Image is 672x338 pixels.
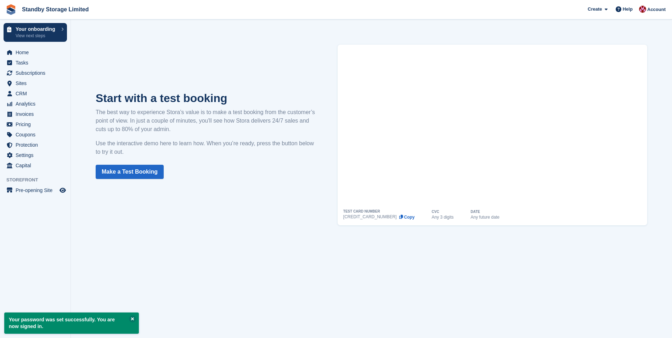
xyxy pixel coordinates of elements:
[4,99,67,109] a: menu
[16,119,58,129] span: Pricing
[4,47,67,57] a: menu
[471,210,480,214] div: DATE
[16,58,58,68] span: Tasks
[431,210,439,214] div: CVC
[16,33,58,39] p: View next steps
[4,312,139,334] p: Your password was set successfully. You are now signed in.
[16,109,58,119] span: Invoices
[16,89,58,98] span: CRM
[96,92,227,105] strong: Start with a test booking
[343,210,380,213] div: TEST CARD NUMBER
[4,160,67,170] a: menu
[343,45,642,210] iframe: How to Place a Test Booking
[4,68,67,78] a: menu
[4,185,67,195] a: menu
[4,89,67,98] a: menu
[647,6,666,13] span: Account
[343,215,397,219] div: [CREDIT_CARD_NUMBER]
[4,109,67,119] a: menu
[16,140,58,150] span: Protection
[16,130,58,140] span: Coupons
[399,215,414,220] button: Copy
[4,119,67,129] a: menu
[96,139,316,156] p: Use the interactive demo here to learn how. When you’re ready, press the button below to try it out.
[4,58,67,68] a: menu
[16,47,58,57] span: Home
[16,160,58,170] span: Capital
[4,130,67,140] a: menu
[4,78,67,88] a: menu
[16,78,58,88] span: Sites
[6,4,16,15] img: stora-icon-8386f47178a22dfd0bd8f6a31ec36ba5ce8667c1dd55bd0f319d3a0aa187defe.svg
[6,176,70,184] span: Storefront
[16,68,58,78] span: Subscriptions
[471,215,499,219] div: Any future date
[96,108,316,134] p: The best way to experience Stora’s value is to make a test booking from the customer’s point of v...
[96,165,164,179] a: Make a Test Booking
[58,186,67,195] a: Preview store
[431,215,453,219] div: Any 3 digits
[4,140,67,150] a: menu
[623,6,633,13] span: Help
[16,150,58,160] span: Settings
[16,27,58,32] p: Your onboarding
[4,23,67,42] a: Your onboarding View next steps
[16,185,58,195] span: Pre-opening Site
[639,6,646,13] img: Rachel Corrigall
[19,4,91,15] a: Standby Storage Limited
[16,99,58,109] span: Analytics
[4,150,67,160] a: menu
[588,6,602,13] span: Create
